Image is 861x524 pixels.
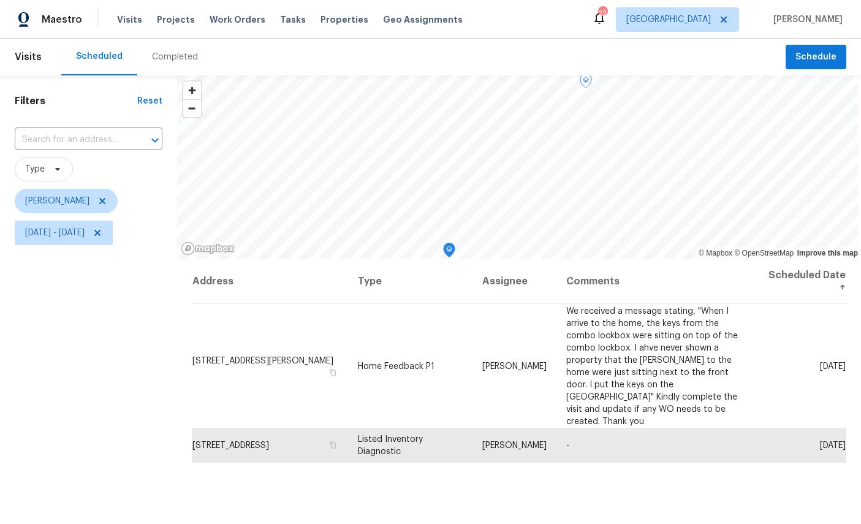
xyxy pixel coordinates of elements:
button: Zoom out [183,99,201,117]
a: Mapbox homepage [181,241,235,256]
div: Completed [152,51,198,63]
a: Improve this map [797,249,858,257]
button: Copy Address [327,366,338,378]
button: Zoom in [183,82,201,99]
th: Type [348,259,472,304]
button: Open [146,132,164,149]
span: Projects [157,13,195,26]
span: [STREET_ADDRESS] [192,441,269,450]
span: Properties [321,13,368,26]
div: Map marker [580,74,592,93]
span: [PERSON_NAME] [482,441,547,450]
span: Home Feedback P1 [358,362,434,370]
span: Schedule [795,50,836,65]
span: - [566,441,569,450]
div: Scheduled [76,50,123,63]
input: Search for an address... [15,131,128,150]
span: Visits [117,13,142,26]
a: OpenStreetMap [734,249,794,257]
span: We received a message stating, "When I arrive to the home, the keys from the combo lockbox were s... [566,306,738,425]
th: Scheduled Date ↑ [753,259,846,304]
h1: Filters [15,95,137,107]
span: [DATE] [820,362,846,370]
th: Comments [556,259,753,304]
button: Copy Address [327,439,338,450]
span: [PERSON_NAME] [482,362,547,370]
span: [GEOGRAPHIC_DATA] [626,13,711,26]
span: Geo Assignments [383,13,463,26]
span: [PERSON_NAME] [25,195,89,207]
span: Tasks [280,15,306,24]
span: [DATE] - [DATE] [25,227,85,239]
span: Type [25,163,45,175]
div: Map marker [443,243,455,262]
th: Address [192,259,348,304]
canvas: Map [177,75,859,259]
span: [PERSON_NAME] [768,13,843,26]
span: Zoom out [183,100,201,117]
div: 22 [598,7,607,20]
span: [STREET_ADDRESS][PERSON_NAME] [192,356,333,365]
div: Reset [137,95,162,107]
span: Work Orders [210,13,265,26]
span: Listed Inventory Diagnostic [358,435,423,456]
th: Assignee [472,259,556,304]
span: Visits [15,44,42,70]
a: Mapbox [699,249,732,257]
button: Schedule [786,45,846,70]
span: [DATE] [820,441,846,450]
span: Maestro [42,13,82,26]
